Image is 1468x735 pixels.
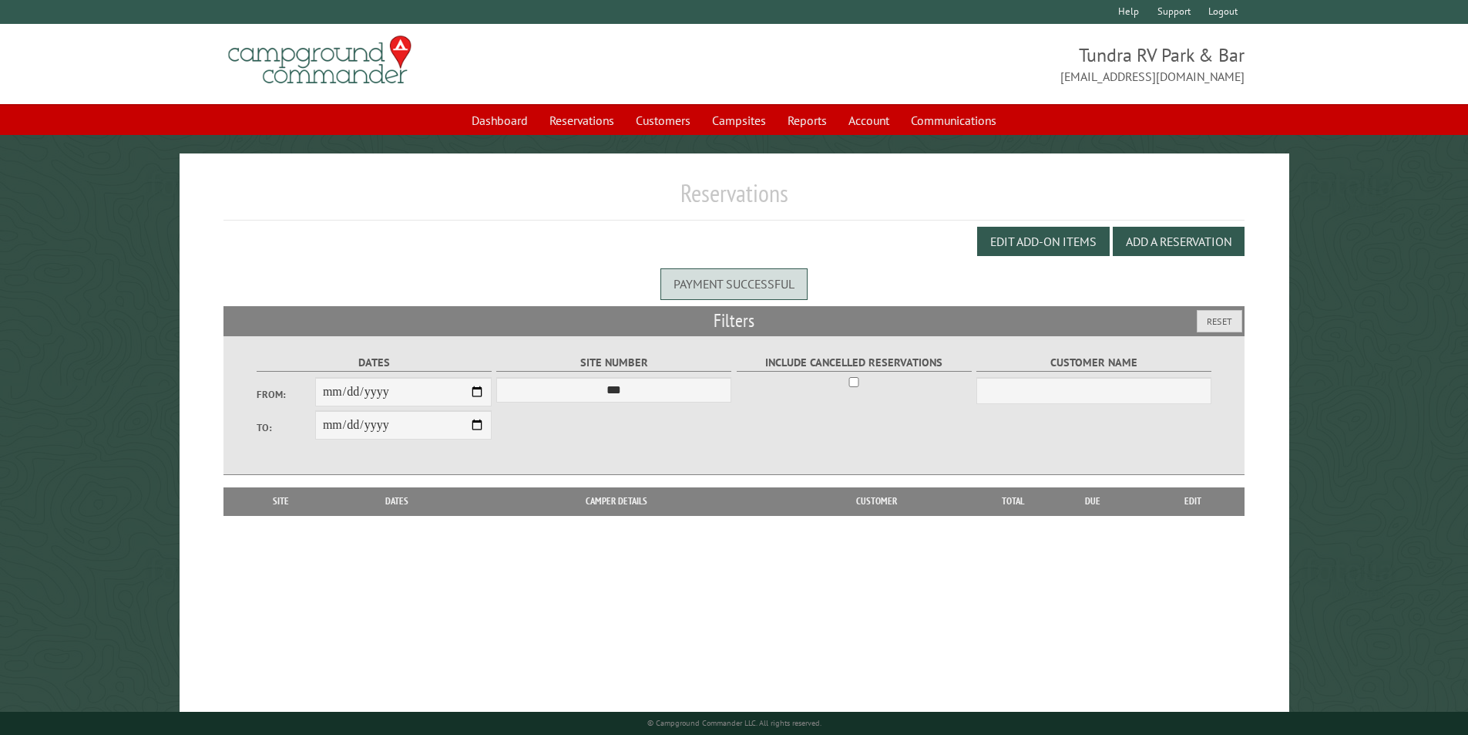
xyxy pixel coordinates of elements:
div: Payment successful [660,268,808,299]
label: Include Cancelled Reservations [737,354,972,372]
h2: Filters [223,306,1245,335]
a: Communications [902,106,1006,135]
th: Dates [331,487,463,515]
label: Customer Name [976,354,1211,372]
th: Camper Details [463,487,770,515]
th: Customer [770,487,983,515]
label: From: [257,387,315,402]
th: Edit [1141,487,1245,515]
span: Tundra RV Park & Bar [EMAIL_ADDRESS][DOMAIN_NAME] [734,42,1245,86]
button: Add a Reservation [1113,227,1245,256]
label: To: [257,420,315,435]
button: Edit Add-on Items [977,227,1110,256]
a: Dashboard [462,106,537,135]
th: Total [983,487,1044,515]
a: Customers [627,106,700,135]
label: Site Number [496,354,731,372]
a: Account [839,106,899,135]
h1: Reservations [223,178,1245,221]
img: Campground Commander [223,30,416,90]
label: Dates [257,354,492,372]
button: Reset [1197,310,1242,332]
a: Campsites [703,106,775,135]
small: © Campground Commander LLC. All rights reserved. [647,718,821,728]
a: Reports [778,106,836,135]
th: Site [231,487,331,515]
a: Reservations [540,106,623,135]
th: Due [1044,487,1141,515]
